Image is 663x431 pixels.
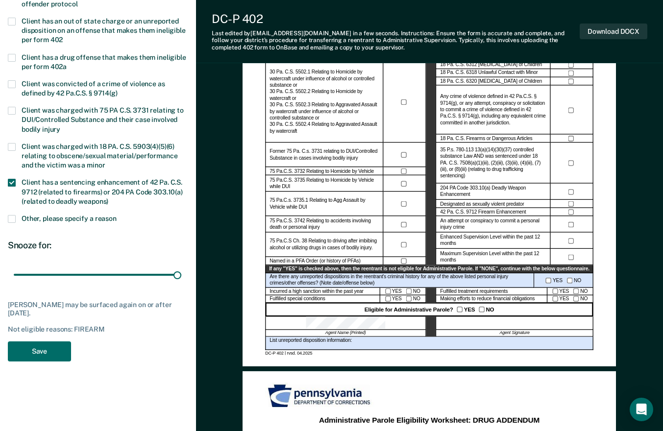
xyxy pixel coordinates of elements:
[8,301,188,317] div: [PERSON_NAME] may be surfaced again on or after [DATE].
[212,30,580,51] div: Last edited by [EMAIL_ADDRESS][DOMAIN_NAME] . Instructions: Ensure the form is accurate and compl...
[265,350,593,356] div: DC-P 402 | rvsd. 04.2025
[8,240,188,251] div: Snooze for:
[441,135,533,142] label: 18 Pa. C.S. Firearms or Dangerous Articles
[270,148,379,162] label: Former 75 Pa. C.s. 3731 relating to DUI/Controlled Substance in cases involving bodily injury
[441,62,542,68] label: 18 Pa. C.S. 6312 [MEDICAL_DATA] of Children
[441,78,542,85] label: 18 Pa. C.S. 6320 [MEDICAL_DATA] of Children
[441,185,546,198] label: 204 PA Code 303.10(a) Deadly Weapon Enhancement
[270,69,379,134] label: 30 Pa. C.S. 5502.1 Relating to Homicide by watercraft under influence of alcohol or controlled su...
[441,218,546,231] label: An attempt or conspiracy to commit a personal injury crime
[8,325,188,334] div: Not eligible reasons: FIREARM
[535,273,594,287] div: YES NO
[380,287,426,295] div: YES NO
[22,17,186,44] span: Client has an out of state charge or an unreported disposition on an offense that makes them inel...
[270,416,588,426] div: Administrative Parole Eligibility Worksheet: DRUG ADDENDUM
[270,177,379,191] label: 75 Pa.C.S. 3735 Relating to Homicide by Vehicle while DUI
[265,330,426,337] div: Agent Name (Printed)
[22,178,183,205] span: Client has a sentencing enhancement of 42 Pa. C.S. 9712 (related to firearms) or 204 PA Code 303....
[22,106,184,133] span: Client was charged with 75 PA C.S. 3731 relating to DUI/Controlled Substance and their case invol...
[270,168,374,174] label: 75 Pa.C.S. 3732 Relating to Homicide by Vehicle
[353,30,398,37] span: in a few seconds
[547,295,593,303] div: YES NO
[22,143,177,169] span: Client was charged with 18 PA. C.S. 5903(4)(5)(6) relating to obscene/sexual material/performance...
[380,295,426,303] div: YES NO
[580,24,647,40] button: Download DOCX
[270,218,379,231] label: 75 Pa.C.S. 3742 Relating to accidents involving death or personal injury
[270,258,361,264] label: Named in a PFA Order (or history of PFAs)
[270,239,379,252] label: 75 Pa.C.S Ch. 38 Relating to driving after imbibing alcohol or utilizing drugs in cases of bodily...
[22,53,186,71] span: Client has a drug offense that makes them ineligible per form 402a
[441,201,524,207] label: Designated as sexually violent predator
[8,341,71,361] button: Save
[441,234,546,247] label: Enhanced Supervision Level within the past 12 months
[22,215,117,222] span: Other, please specify a reason
[265,273,534,287] div: Are there any unreported dispositions in the reentrant's criminal history for any of the above li...
[441,94,546,126] label: Any crime of violence defined in 42 Pa.C.S. § 9714(g), or any attempt, conspiracy or solicitation...
[265,383,375,410] img: PDOC Logo
[547,287,593,295] div: YES NO
[265,265,593,273] div: If any "YES" is checked above, then the reentrant is not eligible for Administrative Parole. If "...
[436,295,548,303] div: Making efforts to reduce financial obligations
[441,70,538,76] label: 18 Pa. C.S. 6318 Unlawful Contact with Minor
[436,330,593,337] div: Agent Signature
[270,197,379,211] label: 75 Pa.C.s. 3735.1 Relating to Agg Assault by Vehicle while DUI
[265,295,380,303] div: Fulfilled special conditions
[265,336,593,350] div: List unreported disposition information:
[265,303,593,316] div: Eligible for Administrative Parole? YES NO
[22,80,165,97] span: Client was convicted of a crime of violence as defined by 42 Pa.C.S. § 9714(g)
[441,147,546,180] label: 35 P.s. 780-113 13(a)(14)(30)(37) controlled substance Law AND was sentenced under 18 PA. C.S. 75...
[265,287,380,295] div: Incurred a high sanction within the past year
[441,251,546,264] label: Maximum Supervision Level within the past 12 months
[436,287,548,295] div: Fulfilled treatment requirements
[212,12,580,26] div: DC-P 402
[441,209,526,215] label: 42 Pa. C.S. 9712 Firearm Enhancement
[630,398,653,421] div: Open Intercom Messenger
